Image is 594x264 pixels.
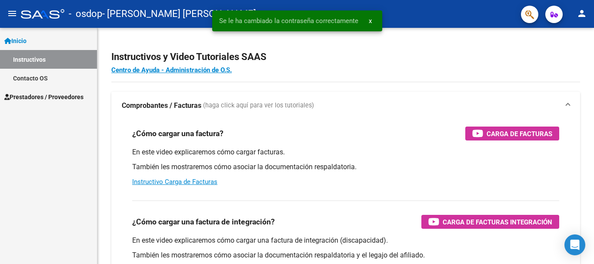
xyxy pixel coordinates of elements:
[487,128,552,139] span: Carga de Facturas
[465,127,559,140] button: Carga de Facturas
[102,4,256,23] span: - [PERSON_NAME] [PERSON_NAME]
[4,92,83,102] span: Prestadores / Proveedores
[69,4,102,23] span: - osdop
[362,13,379,29] button: x
[111,49,580,65] h2: Instructivos y Video Tutoriales SAAS
[132,178,217,186] a: Instructivo Carga de Facturas
[111,92,580,120] mat-expansion-panel-header: Comprobantes / Facturas (haga click aquí para ver los tutoriales)
[443,217,552,227] span: Carga de Facturas Integración
[219,17,358,25] span: Se le ha cambiado la contraseña correctamente
[111,66,232,74] a: Centro de Ayuda - Administración de O.S.
[132,147,559,157] p: En este video explicaremos cómo cargar facturas.
[564,234,585,255] div: Open Intercom Messenger
[203,101,314,110] span: (haga click aquí para ver los tutoriales)
[577,8,587,19] mat-icon: person
[132,236,559,245] p: En este video explicaremos cómo cargar una factura de integración (discapacidad).
[132,216,275,228] h3: ¿Cómo cargar una factura de integración?
[7,8,17,19] mat-icon: menu
[132,127,224,140] h3: ¿Cómo cargar una factura?
[122,101,201,110] strong: Comprobantes / Facturas
[132,251,559,260] p: También les mostraremos cómo asociar la documentación respaldatoria y el legajo del afiliado.
[132,162,559,172] p: También les mostraremos cómo asociar la documentación respaldatoria.
[421,215,559,229] button: Carga de Facturas Integración
[369,17,372,25] span: x
[4,36,27,46] span: Inicio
